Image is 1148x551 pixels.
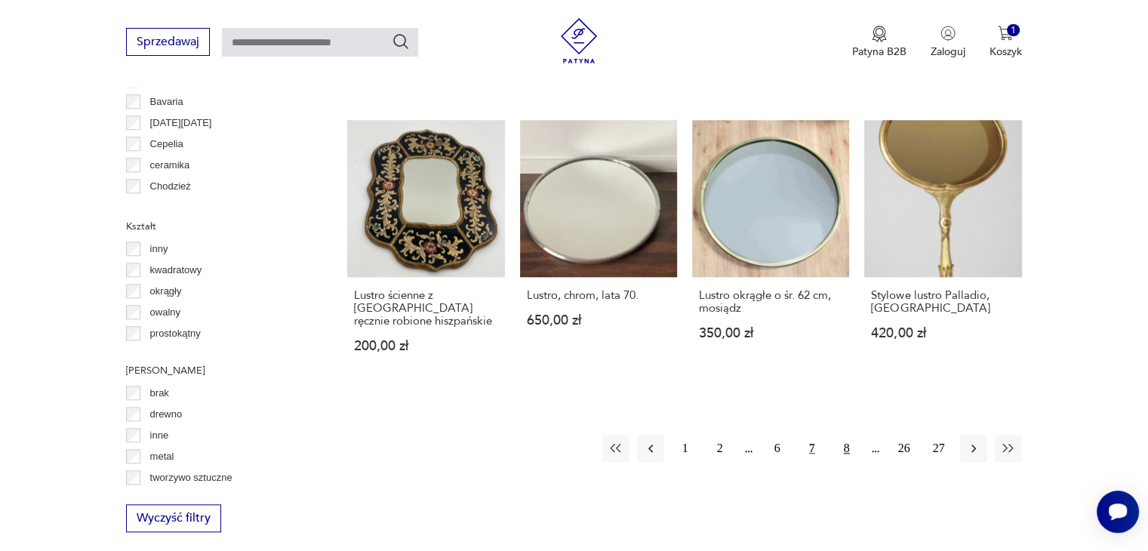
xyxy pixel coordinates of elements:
p: 200,00 zł [354,340,497,352]
p: Zaloguj [931,45,965,59]
p: ceramika [150,157,190,174]
p: inne [150,427,169,444]
p: 350,00 zł [699,327,842,340]
h3: Lustro ścienne z [GEOGRAPHIC_DATA] ręcznie robione hiszpańskie [354,289,497,328]
a: Sprzedawaj [126,38,210,48]
p: [PERSON_NAME] [126,362,311,379]
a: Stylowe lustro Palladio, WłochyStylowe lustro Palladio, [GEOGRAPHIC_DATA]420,00 zł [864,120,1021,382]
button: 1 [672,435,699,462]
p: metal [150,448,174,465]
a: Lustro ścienne z Peru ręcznie robione hiszpańskieLustro ścienne z [GEOGRAPHIC_DATA] ręcznie robio... [347,120,504,382]
button: Sprzedawaj [126,28,210,56]
p: okrągły [150,283,182,300]
p: 650,00 zł [527,314,670,327]
p: Patyna B2B [852,45,906,59]
a: Ikona medaluPatyna B2B [852,26,906,59]
p: owalny [150,304,180,321]
button: 1Koszyk [989,26,1022,59]
img: Ikonka użytkownika [940,26,956,41]
button: Patyna B2B [852,26,906,59]
p: Bavaria [150,94,183,110]
p: Kształt [126,218,311,235]
button: 6 [764,435,791,462]
p: kwadratowy [150,262,202,279]
button: 7 [799,435,826,462]
img: Ikona koszyka [998,26,1013,41]
a: Lustro okrągłe o śr. 62 cm, mosiądzLustro okrągłe o śr. 62 cm, mosiądz350,00 zł [692,120,849,382]
h3: Stylowe lustro Palladio, [GEOGRAPHIC_DATA] [871,289,1014,315]
button: 27 [925,435,953,462]
img: Ikona medalu [872,26,887,42]
h3: Lustro, chrom, lata 70. [527,289,670,302]
button: 2 [706,435,734,462]
button: Wyczyść filtry [126,504,221,532]
img: Patyna - sklep z meblami i dekoracjami vintage [556,18,602,63]
p: Ćmielów [150,199,188,216]
iframe: Smartsupp widget button [1097,491,1139,533]
h3: Lustro okrągłe o śr. 62 cm, mosiądz [699,289,842,315]
button: 26 [891,435,918,462]
p: [DATE][DATE] [150,115,212,131]
p: tworzywo sztuczne [150,469,232,486]
p: inny [150,241,168,257]
p: brak [150,385,169,402]
p: 420,00 zł [871,327,1014,340]
a: Lustro, chrom, lata 70.Lustro, chrom, lata 70.650,00 zł [520,120,677,382]
div: 1 [1007,24,1020,37]
p: Chodzież [150,178,191,195]
button: Zaloguj [931,26,965,59]
p: Koszyk [989,45,1022,59]
p: drewno [150,406,183,423]
p: Cepelia [150,136,183,152]
button: Szukaj [392,32,410,51]
button: 8 [833,435,860,462]
p: prostokątny [150,325,201,342]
